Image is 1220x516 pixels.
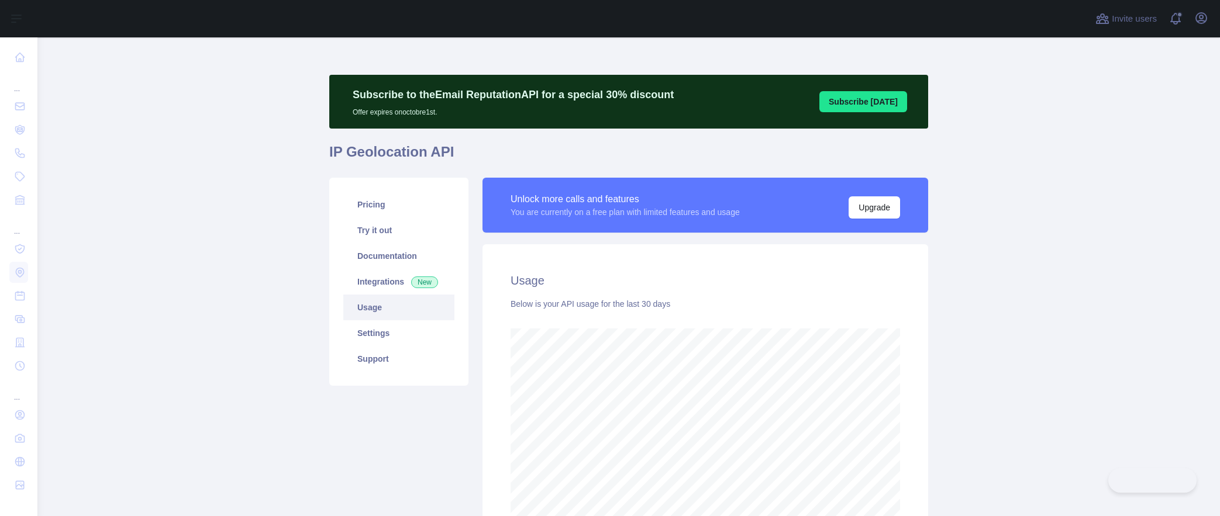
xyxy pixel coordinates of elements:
[1093,9,1159,28] button: Invite users
[819,91,907,112] button: Subscribe [DATE]
[849,196,900,219] button: Upgrade
[1108,468,1197,493] iframe: Toggle Customer Support
[343,269,454,295] a: Integrations New
[343,192,454,217] a: Pricing
[343,295,454,320] a: Usage
[343,320,454,346] a: Settings
[511,298,900,310] div: Below is your API usage for the last 30 days
[411,276,438,288] span: New
[343,217,454,243] a: Try it out
[511,272,900,289] h2: Usage
[9,379,28,402] div: ...
[511,192,740,206] div: Unlock more calls and features
[9,70,28,93] div: ...
[343,346,454,372] a: Support
[353,103,674,117] p: Offer expires on octobre 1st.
[343,243,454,269] a: Documentation
[511,206,740,218] div: You are currently on a free plan with limited features and usage
[1112,12,1157,26] span: Invite users
[353,86,674,103] p: Subscribe to the Email Reputation API for a special 30 % discount
[329,143,928,171] h1: IP Geolocation API
[9,213,28,236] div: ...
